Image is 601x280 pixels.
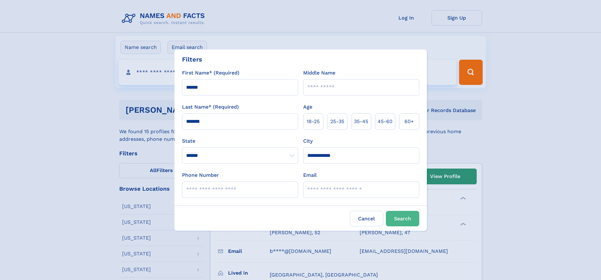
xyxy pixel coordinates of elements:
[303,103,312,111] label: Age
[307,118,320,125] span: 18‑25
[303,137,313,145] label: City
[330,118,344,125] span: 25‑35
[303,69,335,77] label: Middle Name
[303,171,317,179] label: Email
[354,118,368,125] span: 35‑45
[182,103,239,111] label: Last Name* (Required)
[182,55,202,64] div: Filters
[404,118,414,125] span: 60+
[386,211,419,226] button: Search
[182,69,239,77] label: First Name* (Required)
[350,211,383,226] label: Cancel
[378,118,392,125] span: 45‑60
[182,137,298,145] label: State
[182,171,219,179] label: Phone Number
